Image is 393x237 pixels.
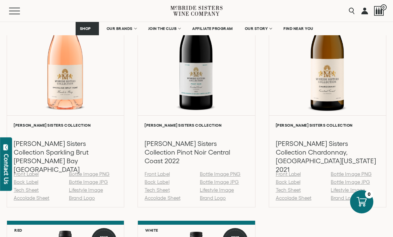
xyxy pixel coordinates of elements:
button: Mobile Menu Trigger [9,8,33,14]
span: OUR BRANDS [107,26,133,31]
a: Tech Sheet [276,187,301,193]
span: OUR STORY [245,26,268,31]
h6: [PERSON_NAME] Sisters Collection [276,123,379,127]
a: FIND NEAR YOU [279,22,318,35]
a: OUR BRANDS [102,22,141,35]
span: JOIN THE CLUB [148,26,177,31]
h6: White [145,228,158,232]
span: AFFILIATE PROGRAM [192,26,233,31]
div: Contact Us [3,154,10,184]
h6: [PERSON_NAME] Sisters Collection [14,123,117,127]
div: 0 [365,190,373,198]
h3: [PERSON_NAME] Sisters Collection Sparkling Brut [PERSON_NAME] Bay [GEOGRAPHIC_DATA] [14,139,117,174]
a: Bottle Image PNG [331,171,371,177]
span: FIND NEAR YOU [283,26,313,31]
h6: [PERSON_NAME] Sisters Collection [145,123,248,127]
a: Back Label [14,179,38,185]
a: JOIN THE CLUB [144,22,185,35]
a: Bottle Image PNG [200,171,240,177]
a: Bottle Image JPG [200,179,239,185]
a: Front Label [276,171,301,177]
span: SHOP [80,26,91,31]
a: Accolade Sheet [14,195,49,201]
a: Bottle Image JPG [69,179,108,185]
span: 0 [381,4,387,10]
a: Lifestyle Image [69,187,103,193]
a: Brand Logo [200,195,226,201]
a: Lifestyle Image [200,187,234,193]
a: SHOP [76,22,99,35]
a: Tech Sheet [145,187,170,193]
a: Accolade Sheet [276,195,311,201]
a: Back Label [145,179,169,185]
a: Lifestyle Image [331,187,365,193]
a: Tech Sheet [14,187,39,193]
a: Front Label [14,171,39,177]
a: Brand Logo [331,195,357,201]
a: OUR STORY [240,22,276,35]
a: Bottle Image JPG [331,179,370,185]
h3: [PERSON_NAME] Sisters Collection Chardonnay, [GEOGRAPHIC_DATA][US_STATE] 2021 [276,139,379,174]
a: Accolade Sheet [145,195,180,201]
a: Back Label [276,179,300,185]
a: Brand Logo [69,195,95,201]
a: Bottle Image PNG [69,171,110,177]
h6: Red [14,228,22,232]
h3: [PERSON_NAME] Sisters Collection Pinot Noir Central Coast 2022 [145,139,248,165]
a: AFFILIATE PROGRAM [188,22,237,35]
a: Front Label [145,171,170,177]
